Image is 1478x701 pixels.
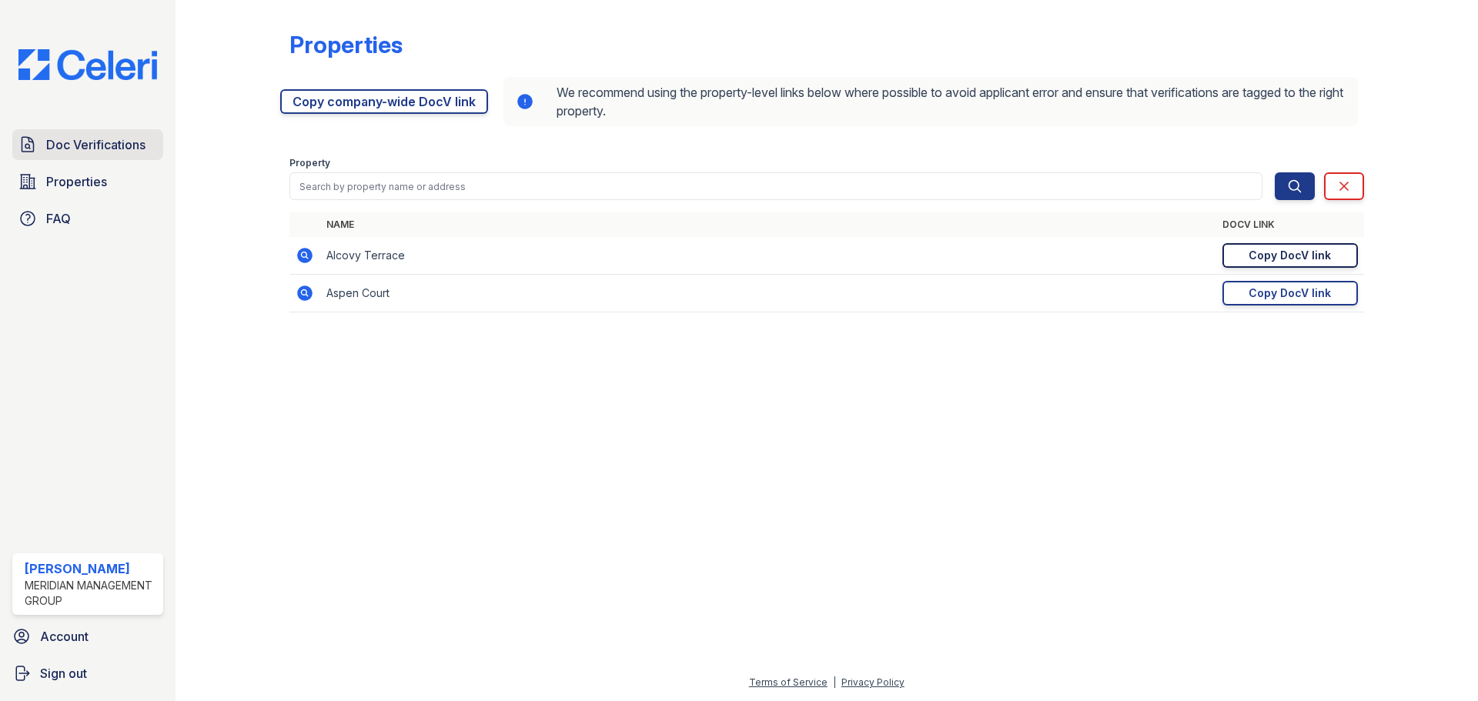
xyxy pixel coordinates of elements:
[12,166,163,197] a: Properties
[320,275,1216,312] td: Aspen Court
[6,658,169,689] a: Sign out
[25,559,157,578] div: [PERSON_NAME]
[1216,212,1364,237] th: DocV Link
[1249,248,1331,263] div: Copy DocV link
[6,621,169,652] a: Account
[6,49,169,80] img: CE_Logo_Blue-a8612792a0a2168367f1c8372b55b34899dd931a85d93a1a3d3e32e68fde9ad4.png
[1222,281,1358,305] a: Copy DocV link
[1249,285,1331,301] div: Copy DocV link
[320,212,1216,237] th: Name
[320,237,1216,275] td: Alcovy Terrace
[46,135,145,154] span: Doc Verifications
[289,31,403,58] div: Properties
[833,676,836,688] div: |
[25,578,157,609] div: Meridian Management Group
[12,129,163,160] a: Doc Verifications
[1222,243,1358,268] a: Copy DocV link
[841,676,905,688] a: Privacy Policy
[12,203,163,234] a: FAQ
[40,664,87,683] span: Sign out
[40,627,89,646] span: Account
[46,172,107,191] span: Properties
[289,172,1262,200] input: Search by property name or address
[280,89,488,114] a: Copy company-wide DocV link
[749,676,828,688] a: Terms of Service
[503,77,1358,126] div: We recommend using the property-level links below where possible to avoid applicant error and ens...
[46,209,71,228] span: FAQ
[289,157,330,169] label: Property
